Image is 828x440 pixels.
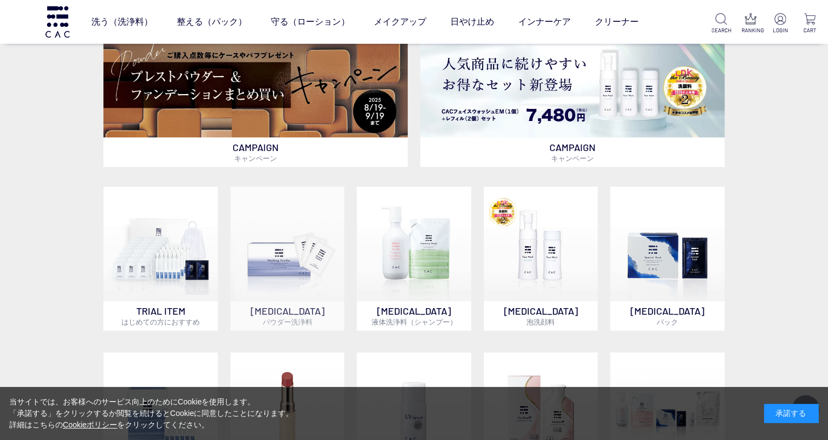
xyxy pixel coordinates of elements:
[764,404,819,423] div: 承諾する
[420,34,725,137] img: フェイスウォッシュ＋レフィル2個セット
[711,13,731,34] a: SEARCH
[9,396,294,431] div: 当サイトでは、お客様へのサービス向上のためにCookieを使用します。 「承諾する」をクリックするか閲覧を続けるとCookieに同意したことになります。 詳細はこちらの をクリックしてください。
[263,317,312,326] span: パウダー洗浄料
[551,154,594,163] span: キャンペーン
[526,317,555,326] span: 泡洗顔料
[91,7,152,37] a: 洗う（洗浄料）
[420,34,725,167] a: フェイスウォッシュ＋レフィル2個セット フェイスウォッシュ＋レフィル2個セット CAMPAIGNキャンペーン
[103,34,408,137] img: ベースメイクキャンペーン
[741,26,760,34] p: RANKING
[610,301,725,331] p: [MEDICAL_DATA]
[420,137,725,167] p: CAMPAIGN
[357,187,471,331] a: [MEDICAL_DATA]液体洗浄料（シャンプー）
[44,6,71,37] img: logo
[103,34,408,167] a: ベースメイクキャンペーン ベースメイクキャンペーン CAMPAIGNキャンペーン
[800,26,819,34] p: CART
[657,317,678,326] span: パック
[741,13,760,34] a: RANKING
[103,301,218,331] p: TRIAL ITEM
[711,26,731,34] p: SEARCH
[270,7,349,37] a: 守る（ローション）
[103,187,218,301] img: トライアルセット
[373,7,426,37] a: メイクアップ
[450,7,494,37] a: 日やけ止め
[484,187,598,331] a: 泡洗顔料 [MEDICAL_DATA]泡洗顔料
[176,7,246,37] a: 整える（パック）
[103,137,408,167] p: CAMPAIGN
[518,7,570,37] a: インナーケア
[63,420,118,429] a: Cookieポリシー
[484,301,598,331] p: [MEDICAL_DATA]
[771,26,790,34] p: LOGIN
[484,187,598,301] img: 泡洗顔料
[371,317,456,326] span: 液体洗浄料（シャンプー）
[800,13,819,34] a: CART
[230,187,345,331] a: [MEDICAL_DATA]パウダー洗浄料
[230,301,345,331] p: [MEDICAL_DATA]
[594,7,638,37] a: クリーナー
[771,13,790,34] a: LOGIN
[357,301,471,331] p: [MEDICAL_DATA]
[103,187,218,331] a: トライアルセット TRIAL ITEMはじめての方におすすめ
[121,317,200,326] span: はじめての方におすすめ
[610,187,725,331] a: [MEDICAL_DATA]パック
[234,154,277,163] span: キャンペーン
